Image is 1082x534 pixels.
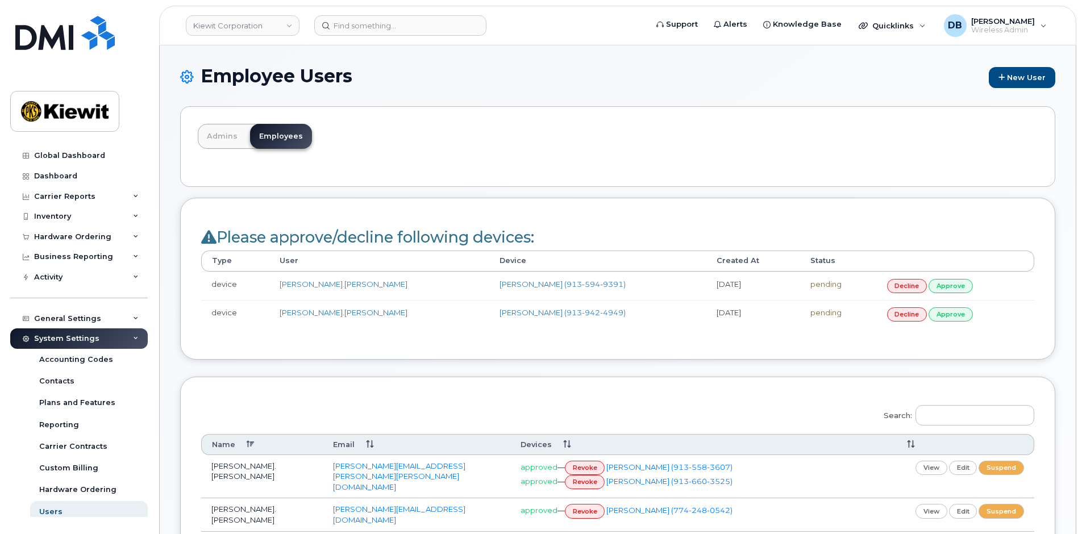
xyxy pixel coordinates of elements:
th: User [269,251,489,271]
th: Email: activate to sort column ascending [323,434,510,455]
a: edit [949,504,977,518]
td: — — [510,455,885,499]
input: Search: [915,405,1034,425]
a: Admins [198,124,247,149]
a: view [915,461,947,475]
span: approved [521,462,557,472]
th: Name: activate to sort column descending [201,434,323,455]
a: [PERSON_NAME] (913-942-4949) [500,308,626,317]
th: Created At [706,251,800,271]
th: : activate to sort column ascending [885,434,1034,455]
td: pending [800,272,877,300]
a: edit [949,461,977,475]
a: [PERSON_NAME] (913-660-3525) [606,477,733,486]
a: approve [929,279,973,293]
a: view [915,504,947,518]
a: [PERSON_NAME] (913-558-3607) [606,462,733,472]
td: pending [800,300,877,328]
a: suspend [979,504,1024,518]
a: revoke [565,504,605,518]
a: revoke [565,461,605,475]
a: [PERSON_NAME][EMAIL_ADDRESS][PERSON_NAME][PERSON_NAME][DOMAIN_NAME] [333,461,465,491]
td: [PERSON_NAME].[PERSON_NAME] [201,455,323,499]
a: [PERSON_NAME][EMAIL_ADDRESS][DOMAIN_NAME] [333,504,465,524]
th: Type [201,251,269,271]
th: Devices: activate to sort column ascending [510,434,885,455]
span: approved [521,506,557,515]
a: decline [887,307,927,322]
td: [PERSON_NAME].[PERSON_NAME] [201,498,323,531]
a: [PERSON_NAME] (913-594-9391) [500,279,626,289]
label: Search: [876,398,1034,429]
span: approved [521,477,557,486]
a: [PERSON_NAME] (774-248-0542) [606,506,733,515]
a: New User [989,67,1055,88]
a: decline [887,279,927,293]
td: [DATE] [706,272,800,300]
iframe: Messenger Launcher [1033,485,1073,525]
a: suspend [979,461,1024,475]
h1: Employee Users [180,66,1055,88]
td: — [510,498,885,531]
a: approve [929,307,973,322]
th: Device [489,251,706,271]
a: revoke [565,475,605,489]
a: Employees [250,124,312,149]
a: [PERSON_NAME].[PERSON_NAME] [280,279,407,289]
td: [DATE] [706,300,800,328]
h2: Please approve/decline following devices: [201,229,1034,246]
th: Status [800,251,877,271]
td: device [201,272,269,300]
a: [PERSON_NAME].[PERSON_NAME] [280,308,407,317]
td: device [201,300,269,328]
